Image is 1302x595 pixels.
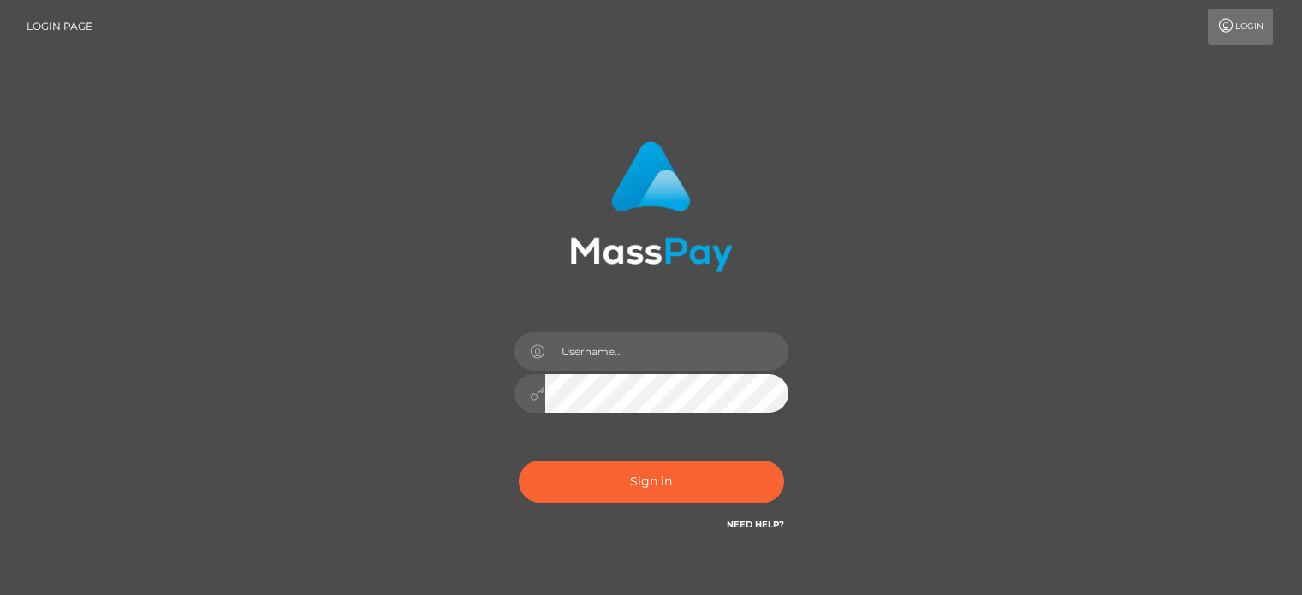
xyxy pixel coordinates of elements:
[519,461,784,503] button: Sign in
[545,332,788,371] input: Username...
[27,9,92,45] a: Login Page
[1208,9,1273,45] a: Login
[727,519,784,530] a: Need Help?
[570,141,733,272] img: MassPay Login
